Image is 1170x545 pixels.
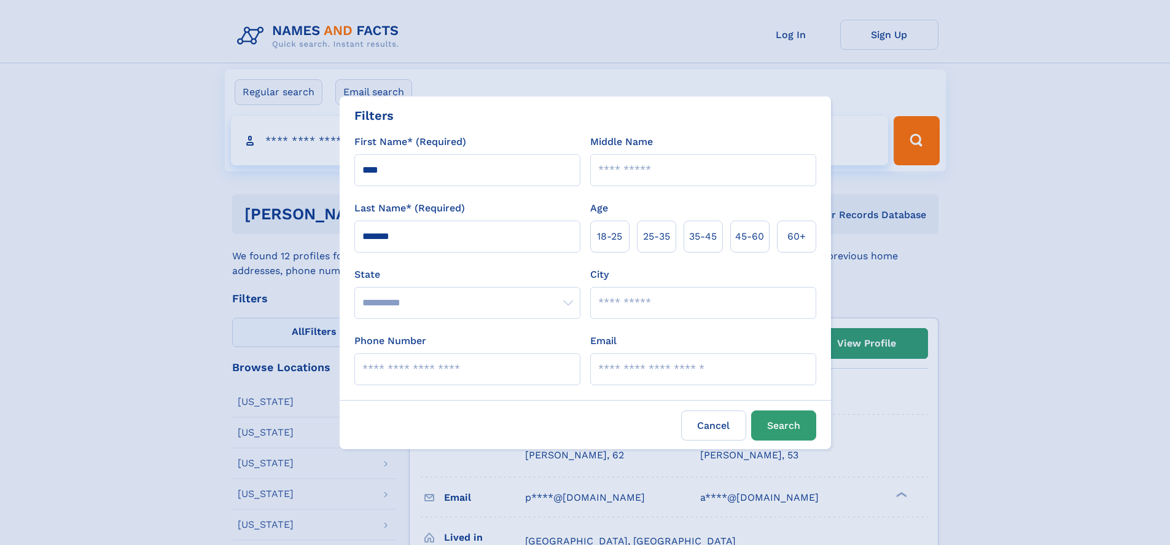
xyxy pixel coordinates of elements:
[597,229,622,244] span: 18‑25
[590,135,653,149] label: Middle Name
[751,410,816,441] button: Search
[354,334,426,348] label: Phone Number
[590,267,609,282] label: City
[735,229,764,244] span: 45‑60
[354,201,465,216] label: Last Name* (Required)
[354,106,394,125] div: Filters
[590,201,608,216] label: Age
[590,334,617,348] label: Email
[354,135,466,149] label: First Name* (Required)
[354,267,580,282] label: State
[689,229,717,244] span: 35‑45
[787,229,806,244] span: 60+
[681,410,746,441] label: Cancel
[643,229,670,244] span: 25‑35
